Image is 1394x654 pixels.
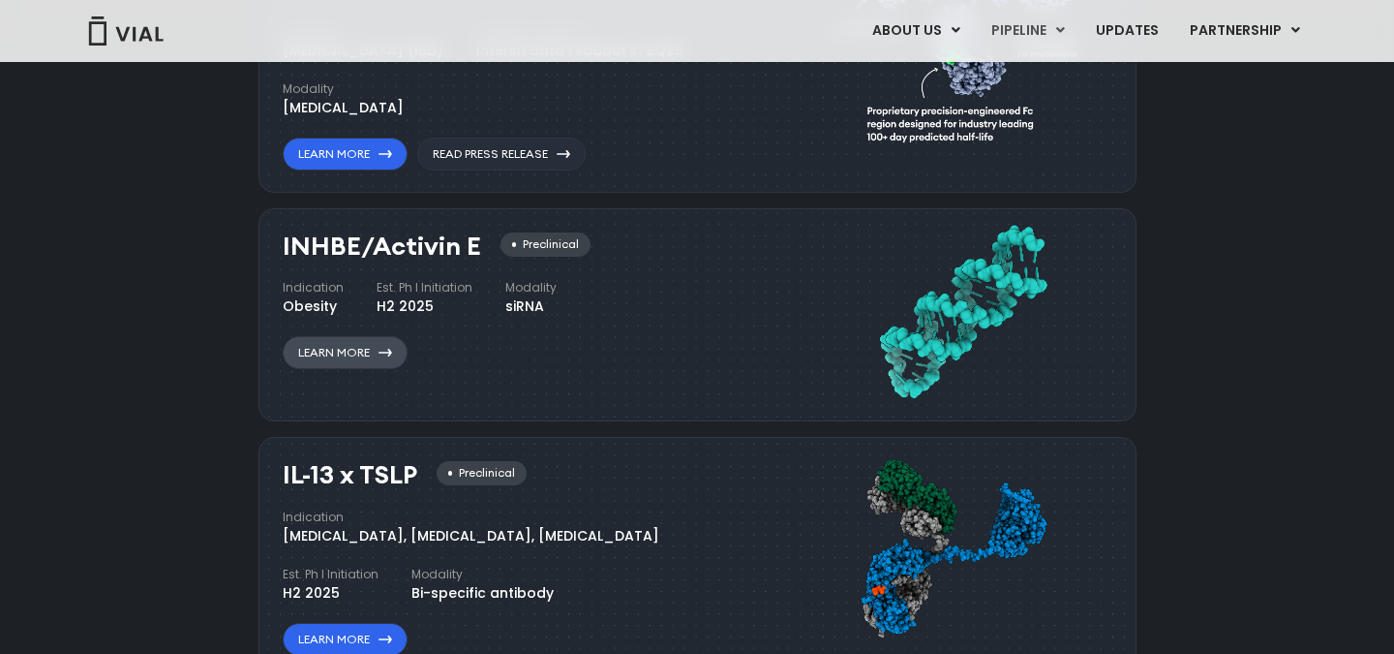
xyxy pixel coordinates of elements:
div: Preclinical [437,461,527,485]
div: Preclinical [500,233,591,257]
h4: Indication [283,509,659,526]
a: PARTNERSHIPMenu Toggle [1174,15,1316,47]
a: ABOUT USMenu Toggle [857,15,975,47]
div: H2 2025 [283,583,379,604]
div: Bi-specific antibody [411,583,554,604]
img: Vial Logo [87,16,165,46]
h4: Modality [411,566,554,583]
div: Obesity [283,296,344,317]
h4: Modality [283,80,404,98]
a: PIPELINEMenu Toggle [976,15,1079,47]
h4: Est. Ph I Initiation [377,279,472,296]
div: H2 2025 [377,296,472,317]
div: siRNA [505,296,557,317]
div: [MEDICAL_DATA], [MEDICAL_DATA], [MEDICAL_DATA] [283,526,659,546]
h4: Indication [283,279,344,296]
h3: INHBE/Activin E [283,233,481,261]
div: [MEDICAL_DATA] [283,98,404,118]
a: Read Press Release [417,138,586,171]
h4: Est. Ph I Initiation [283,566,379,583]
h4: Modality [505,279,557,296]
a: Learn More [283,138,408,171]
h3: IL-13 x TSLP [283,461,417,489]
a: Learn More [283,336,408,369]
a: UPDATES [1080,15,1173,47]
